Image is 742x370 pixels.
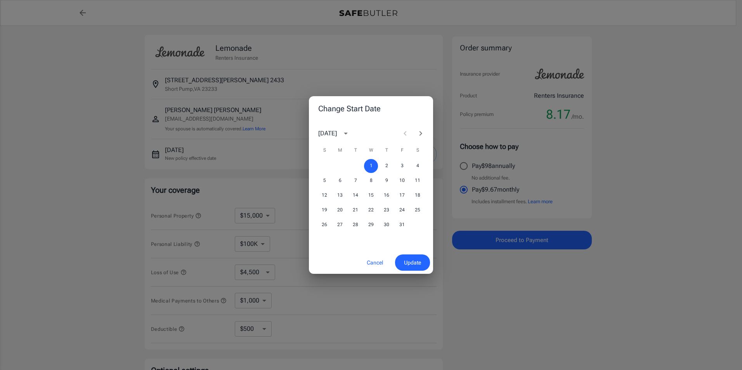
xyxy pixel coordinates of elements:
button: Update [395,254,430,271]
button: 7 [348,174,362,188]
span: Sunday [317,143,331,158]
button: 12 [317,188,331,202]
button: 14 [348,188,362,202]
button: 2 [380,159,394,173]
button: 24 [395,203,409,217]
button: 16 [380,188,394,202]
button: 29 [364,218,378,232]
button: 4 [411,159,425,173]
button: 10 [395,174,409,188]
button: 30 [380,218,394,232]
button: 13 [333,188,347,202]
button: 11 [411,174,425,188]
button: 17 [395,188,409,202]
button: 22 [364,203,378,217]
span: Tuesday [348,143,362,158]
button: 27 [333,218,347,232]
span: Saturday [411,143,425,158]
button: calendar view is open, switch to year view [339,127,352,140]
span: Friday [395,143,409,158]
button: 31 [395,218,409,232]
button: 8 [364,174,378,188]
button: 19 [317,203,331,217]
span: Monday [333,143,347,158]
button: 1 [364,159,378,173]
span: Update [404,258,421,268]
button: 25 [411,203,425,217]
button: 5 [317,174,331,188]
button: Next month [413,126,428,141]
button: 9 [380,174,394,188]
button: 3 [395,159,409,173]
button: 18 [411,188,425,202]
button: 23 [380,203,394,217]
h2: Change Start Date [309,96,433,121]
div: [DATE] [318,129,337,138]
span: Wednesday [364,143,378,158]
button: 21 [348,203,362,217]
span: Thursday [380,143,394,158]
button: 20 [333,203,347,217]
button: 6 [333,174,347,188]
button: 28 [348,218,362,232]
button: 26 [317,218,331,232]
button: Cancel [358,254,392,271]
button: 15 [364,188,378,202]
